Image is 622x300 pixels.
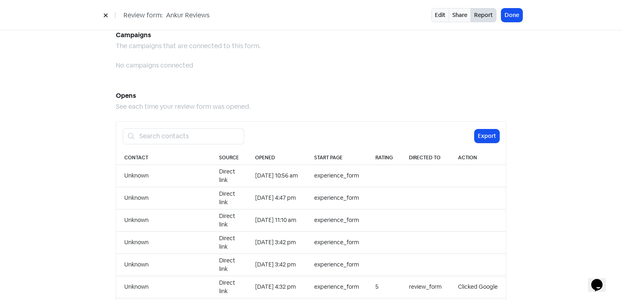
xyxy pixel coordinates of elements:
[211,276,247,298] td: Direct link
[247,151,306,165] th: Opened
[367,151,401,165] th: Rating
[211,254,247,276] td: Direct link
[431,8,449,22] a: Edit
[475,129,499,143] button: Export
[247,209,306,231] td: [DATE] 11:10 am
[116,102,506,112] div: See each time your review form was opened.
[306,187,367,209] td: experience_form
[247,276,306,298] td: [DATE] 4:32 pm
[306,276,367,298] td: experience_form
[116,276,211,298] td: Unknown
[401,276,450,298] td: review_form
[116,231,211,254] td: Unknown
[116,41,506,51] div: The campaigns that are connected to this form.
[116,254,211,276] td: Unknown
[247,254,306,276] td: [DATE] 3:42 pm
[450,276,506,298] td: Clicked Google
[211,165,247,187] td: Direct link
[116,187,211,209] td: Unknown
[306,151,367,165] th: Start page
[211,151,247,165] th: Source
[116,165,211,187] td: Unknown
[501,8,522,22] button: Done
[449,8,471,22] a: Share
[401,151,450,165] th: Directed to
[588,268,614,292] iframe: chat widget
[116,90,506,102] h5: Opens
[211,231,247,254] td: Direct link
[367,276,401,298] td: 5
[116,151,211,165] th: Contact
[306,231,367,254] td: experience_form
[116,29,506,41] h5: Campaigns
[471,8,496,22] button: Report
[450,151,506,165] th: Action
[247,165,306,187] td: [DATE] 10:56 am
[306,254,367,276] td: experience_form
[116,209,211,231] td: Unknown
[247,231,306,254] td: [DATE] 3:42 pm
[247,187,306,209] td: [DATE] 4:47 pm
[134,128,244,144] input: Search contacts
[116,61,506,70] div: No campaigns connected
[306,165,367,187] td: experience_form
[211,209,247,231] td: Direct link
[306,209,367,231] td: experience_form
[211,187,247,209] td: Direct link
[124,11,163,20] span: Review form:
